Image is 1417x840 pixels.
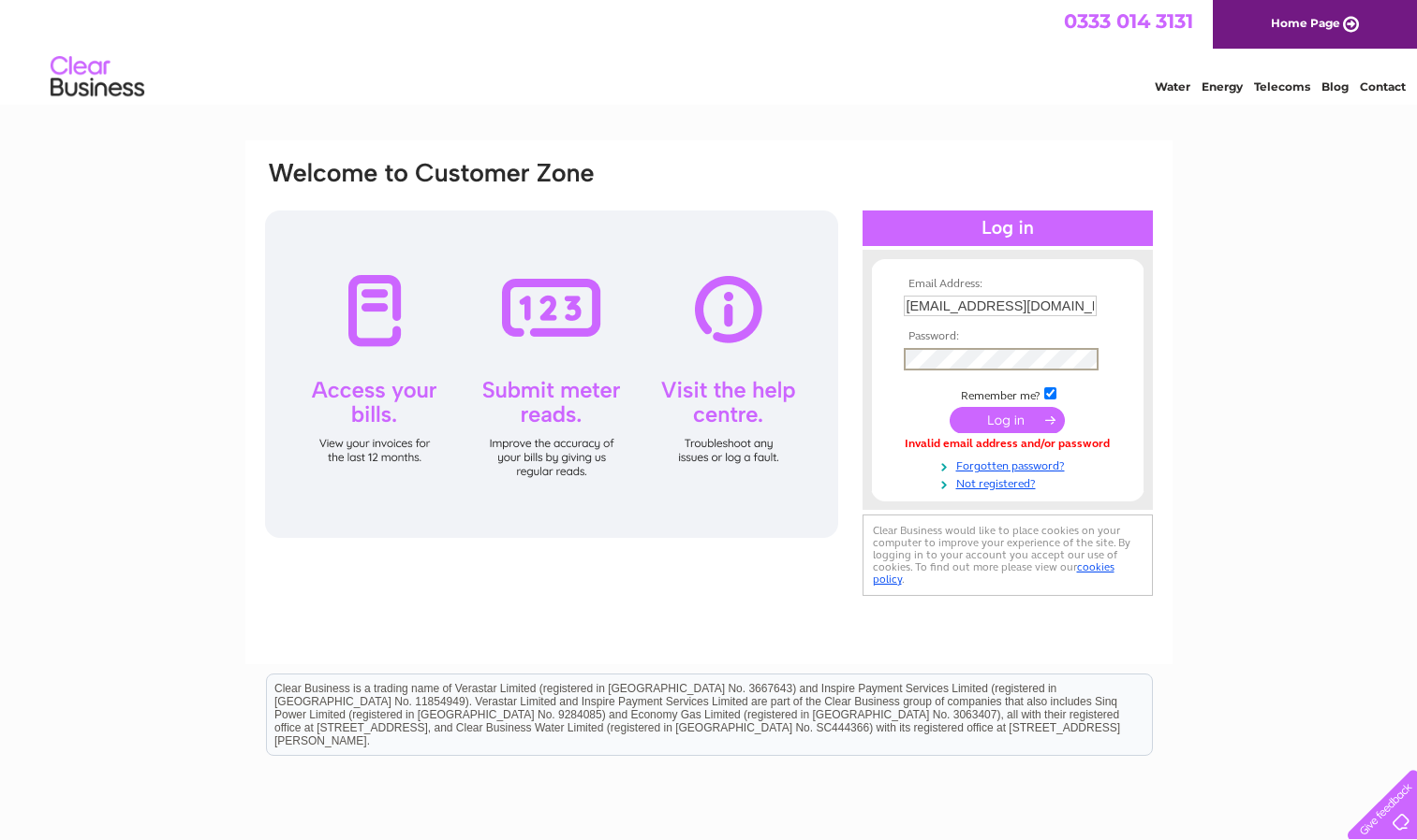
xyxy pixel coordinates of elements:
[1254,80,1310,94] a: Telecoms
[904,473,1116,491] a: Not registered?
[899,278,1116,291] th: Email Address:
[1155,80,1190,94] a: Water
[904,438,1112,451] div: Invalid email address and/or password
[863,514,1153,596] div: Clear Business would like to place cookies on your computer to improve your experience of the sit...
[1202,80,1243,94] a: Energy
[904,456,1116,473] a: Forgotten password?
[899,330,1116,343] th: Password:
[1321,80,1349,94] a: Blog
[1064,9,1193,33] a: 0333 014 3131
[899,384,1116,403] td: Remember me?
[950,407,1065,433] input: Submit
[267,10,1152,91] div: Clear Business is a trading name of Verastar Limited (registered in [GEOGRAPHIC_DATA] No. 3667643...
[1360,80,1406,94] a: Contact
[873,560,1114,586] a: cookies policy
[50,49,145,106] img: logo.png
